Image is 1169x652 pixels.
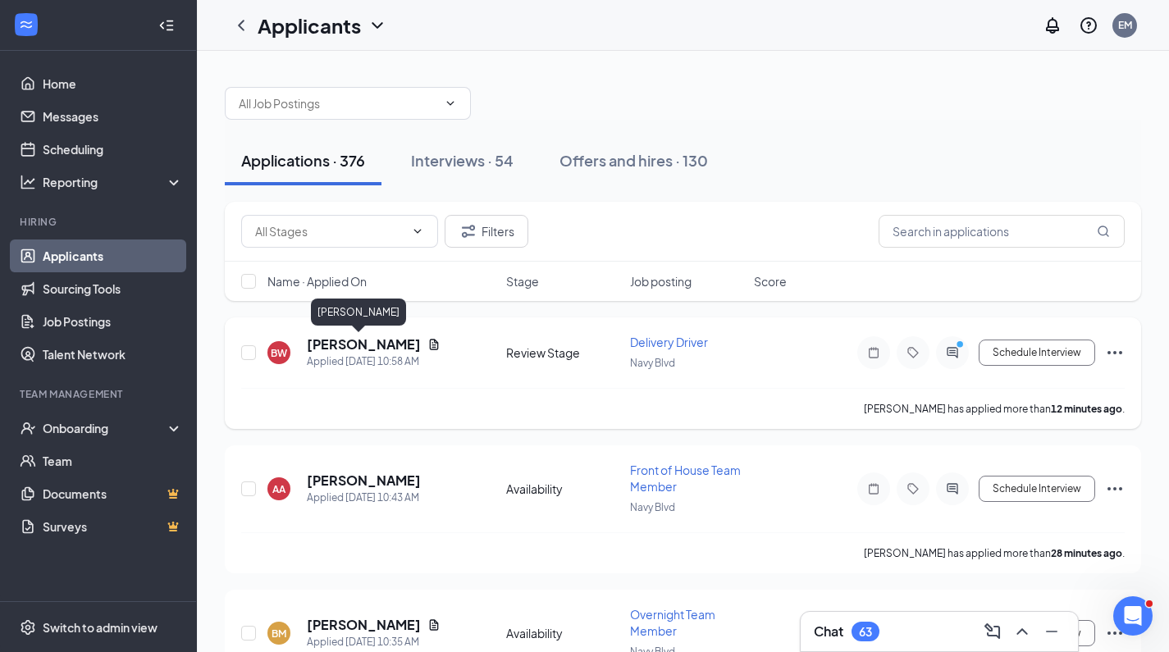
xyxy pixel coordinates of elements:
p: [PERSON_NAME] has applied more than . [864,402,1125,416]
svg: ChevronDown [368,16,387,35]
div: Switch to admin view [43,619,158,636]
svg: Tag [903,346,923,359]
span: Score [754,273,787,290]
button: Minimize [1039,618,1065,645]
b: 12 minutes ago [1051,403,1122,415]
a: Sourcing Tools [43,272,183,305]
svg: Document [427,618,441,631]
a: Home [43,67,183,100]
svg: Filter [459,221,478,241]
svg: ComposeMessage [983,622,1002,641]
svg: Analysis [20,174,36,190]
h5: [PERSON_NAME] [307,335,421,353]
a: Team [43,445,183,477]
svg: Document [427,338,441,351]
div: Availability [506,625,620,641]
button: Schedule Interview [979,340,1095,366]
span: Job posting [630,273,692,290]
svg: MagnifyingGlass [1097,225,1110,238]
button: ChevronUp [1009,618,1035,645]
b: 28 minutes ago [1051,547,1122,559]
div: EM [1118,18,1132,32]
h3: Chat [814,622,843,641]
div: Offers and hires · 130 [559,150,708,171]
a: SurveysCrown [43,510,183,543]
div: BM [272,627,286,641]
div: Hiring [20,215,180,229]
div: Applications · 376 [241,150,365,171]
svg: ActiveChat [943,346,962,359]
div: 63 [859,625,872,639]
span: Stage [506,273,539,290]
div: AA [272,482,285,496]
svg: Note [864,482,884,495]
svg: ChevronDown [444,97,457,110]
a: Messages [43,100,183,133]
svg: Settings [20,619,36,636]
svg: Minimize [1042,622,1062,641]
input: All Stages [255,222,404,240]
div: Applied [DATE] 10:43 AM [307,490,421,506]
iframe: Intercom live chat [1113,596,1153,636]
div: [PERSON_NAME] [311,299,406,326]
a: Applicants [43,239,183,272]
button: Schedule Interview [979,476,1095,502]
input: Search in applications [879,215,1125,248]
span: Overnight Team Member [630,607,715,638]
input: All Job Postings [239,94,437,112]
div: Interviews · 54 [411,150,514,171]
svg: ActiveChat [943,482,962,495]
svg: Ellipses [1105,623,1125,643]
h5: [PERSON_NAME] [307,472,421,490]
h5: [PERSON_NAME] [307,616,421,634]
svg: ChevronUp [1012,622,1032,641]
svg: Collapse [158,17,175,34]
span: Navy Blvd [630,501,675,513]
a: Job Postings [43,305,183,338]
svg: Tag [903,482,923,495]
svg: ChevronDown [411,225,424,238]
span: Front of House Team Member [630,463,741,494]
svg: UserCheck [20,420,36,436]
div: Availability [506,481,620,497]
svg: QuestionInfo [1079,16,1098,35]
svg: Notifications [1043,16,1062,35]
svg: Note [864,346,884,359]
div: Onboarding [43,420,169,436]
button: ComposeMessage [979,618,1006,645]
svg: Ellipses [1105,343,1125,362]
div: Applied [DATE] 10:58 AM [307,353,441,370]
svg: ChevronLeft [231,16,251,35]
span: Navy Blvd [630,357,675,369]
a: Scheduling [43,133,183,166]
svg: WorkstreamLogo [18,16,34,33]
div: Reporting [43,174,184,190]
h1: Applicants [258,11,361,39]
svg: PrimaryDot [952,340,972,353]
span: Delivery Driver [630,335,708,349]
button: Filter Filters [445,215,528,248]
span: Name · Applied On [267,273,367,290]
p: [PERSON_NAME] has applied more than . [864,546,1125,560]
div: BW [271,346,287,360]
a: Talent Network [43,338,183,371]
svg: Ellipses [1105,479,1125,499]
div: Review Stage [506,344,620,361]
div: Applied [DATE] 10:35 AM [307,634,441,650]
div: Team Management [20,387,180,401]
a: DocumentsCrown [43,477,183,510]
